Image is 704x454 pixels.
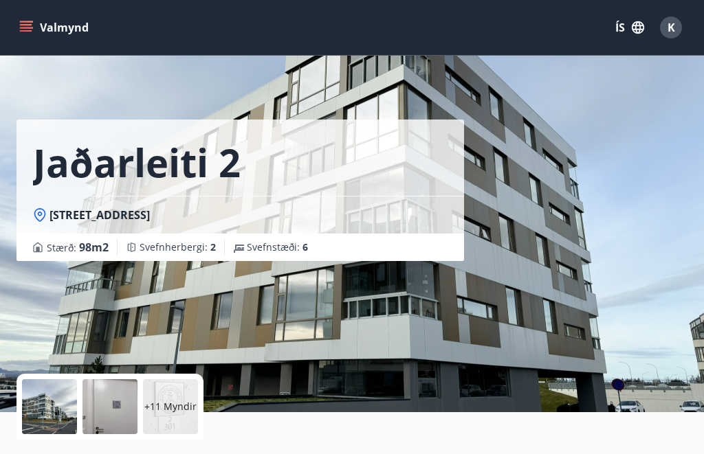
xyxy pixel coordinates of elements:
[608,15,652,40] button: ÍS
[654,11,687,44] button: K
[33,136,241,188] h1: Jaðarleiti 2
[210,240,216,253] span: 2
[79,240,109,255] span: 98 m2
[668,20,675,35] span: K
[302,240,308,253] span: 6
[47,239,109,256] span: Stærð :
[140,240,216,254] span: Svefnherbergi :
[247,240,308,254] span: Svefnstæði :
[49,207,150,223] span: [STREET_ADDRESS]
[144,400,197,413] p: +11 Myndir
[16,15,94,40] button: menu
